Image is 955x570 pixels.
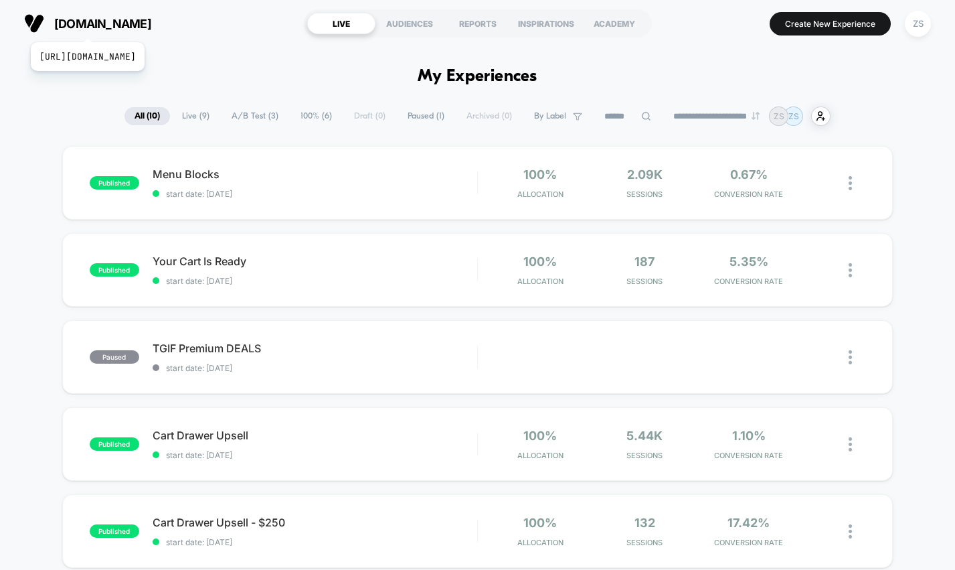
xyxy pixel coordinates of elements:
[124,107,170,125] span: All ( 10 )
[788,111,799,121] p: ZS
[517,277,563,286] span: Allocation
[20,13,155,34] button: [DOMAIN_NAME][URL][DOMAIN_NAME]
[391,251,431,263] input: Volume
[153,167,477,181] span: Menu Blocks
[153,189,477,199] span: start date: [DATE]
[596,277,693,286] span: Sessions
[24,13,44,33] img: Visually logo
[222,107,288,125] span: A/B Test ( 3 )
[90,350,139,364] span: paused
[700,277,798,286] span: CONVERSION RATE
[534,111,566,121] span: By Label
[729,255,768,269] span: 5.35%
[517,190,563,199] span: Allocation
[517,538,563,547] span: Allocation
[153,342,477,355] span: TGIF Premium DEALS
[90,524,139,538] span: published
[523,255,557,269] span: 100%
[153,255,477,268] span: Your Cart Is Ready
[596,451,693,460] span: Sessions
[90,176,139,190] span: published
[398,107,454,125] span: Paused ( 1 )
[626,429,663,443] span: 5.44k
[307,13,375,34] div: LIVE
[634,516,655,530] span: 132
[7,246,28,267] button: Play, NEW DEMO 2025-VEED.mp4
[153,276,477,286] span: start date: [DATE]
[849,176,852,190] img: close
[153,537,477,547] span: start date: [DATE]
[774,111,784,121] p: ZS
[334,249,365,264] div: Current time
[153,429,477,442] span: Cart Drawer Upsell
[90,437,139,451] span: published
[512,13,580,34] div: INSPIRATIONS
[627,167,663,182] span: 2.09k
[849,524,852,539] img: close
[54,17,151,31] span: [DOMAIN_NAME]
[228,121,260,153] button: Play, NEW DEMO 2025-VEED.mp4
[596,190,693,199] span: Sessions
[523,167,557,182] span: 100%
[732,429,766,443] span: 1.10%
[444,13,512,34] div: REPORTS
[375,13,444,34] div: AUDIENCES
[700,190,798,199] span: CONVERSION RATE
[727,516,770,530] span: 17.42%
[596,538,693,547] span: Sessions
[752,112,760,120] img: end
[730,167,768,182] span: 0.67%
[10,228,480,240] input: Seek
[634,255,655,269] span: 187
[172,107,220,125] span: Live ( 9 )
[700,538,798,547] span: CONVERSION RATE
[770,12,891,35] button: Create New Experience
[901,10,935,38] button: ZS
[418,67,537,86] h1: My Experiences
[153,363,477,373] span: start date: [DATE]
[153,450,477,460] span: start date: [DATE]
[849,437,852,451] img: close
[905,11,931,37] div: ZS
[517,451,563,460] span: Allocation
[523,429,557,443] span: 100%
[580,13,648,34] div: ACADEMY
[849,350,852,364] img: close
[90,263,139,277] span: published
[290,107,342,125] span: 100% ( 6 )
[700,451,798,460] span: CONVERSION RATE
[849,263,852,277] img: close
[153,516,477,529] span: Cart Drawer Upsell - $250
[523,516,557,530] span: 100%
